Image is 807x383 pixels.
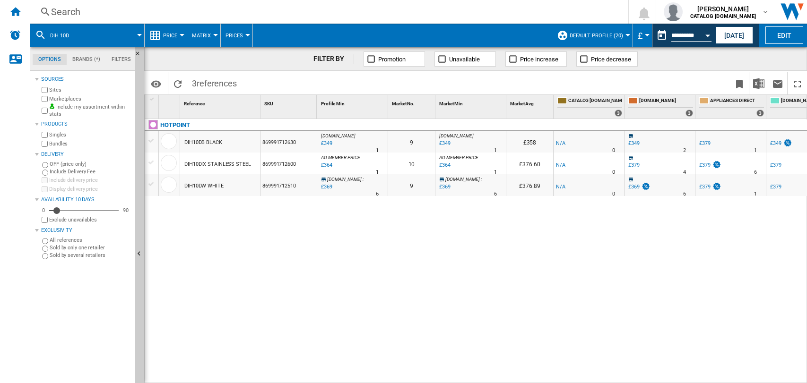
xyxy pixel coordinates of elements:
[556,161,565,170] div: N/A
[192,24,216,47] button: Matrix
[783,139,792,147] img: promotionV3.png
[42,105,48,117] input: Include my assortment within stats
[168,72,187,94] button: Reload
[576,51,638,67] button: Price decrease
[556,182,565,192] div: N/A
[42,246,48,252] input: Sold by only one retailer
[699,162,711,168] div: £379
[320,182,332,192] div: Last updated : Wednesday, 6 August 2025 23:00
[754,146,757,155] div: Delivery Time : 1 day
[570,24,628,47] button: Default profile (20)
[638,24,647,47] button: £
[699,184,711,190] div: £379
[364,51,425,67] button: Promotion
[35,24,139,47] div: DIH 10D
[664,2,683,21] img: profile.jpg
[628,162,640,168] div: £379
[49,86,131,94] label: Sites
[612,168,615,177] div: Delivery Time : 0 day
[392,101,415,106] span: Market No.
[149,24,182,47] div: Price
[698,161,721,170] div: £379
[690,13,756,19] b: CATALOG [DOMAIN_NAME]
[388,174,435,196] div: 9
[50,168,131,175] label: Include Delivery Fee
[262,95,317,110] div: Sort None
[506,174,553,196] div: £376.89
[376,168,379,177] div: Delivery Time : 1 day
[160,119,190,131] div: Click to filter on that brand
[49,95,131,102] label: Marketplaces
[612,189,615,199] div: Delivery Time : 0 day
[42,96,48,102] input: Marketplaces
[438,182,451,192] div: Last updated : Wednesday, 6 August 2025 23:00
[686,110,693,117] div: 3 offers sold by AMAZON.CO.UK
[260,153,317,174] div: 869991712600
[765,26,803,44] button: Edit
[378,56,406,63] span: Promotion
[161,95,180,110] div: Sort None
[319,95,388,110] div: Profile Min Sort None
[49,186,131,193] label: Display delivery price
[321,101,345,106] span: Profile Min
[510,101,534,106] span: Market Avg
[506,153,553,174] div: £376.60
[690,4,756,14] span: [PERSON_NAME]
[768,72,787,94] button: Send this report by email
[42,162,48,168] input: OFF (price only)
[260,174,317,196] div: 869991712510
[42,141,48,147] input: Bundles
[770,140,781,146] div: £349
[49,206,119,215] md-slider: Availability
[42,177,48,183] input: Include delivery price
[320,161,332,170] div: Last updated : Wednesday, 6 August 2025 23:00
[41,227,131,234] div: Exclusivity
[754,189,757,199] div: Delivery Time : 1 day
[50,244,131,251] label: Sold by only one retailer
[163,24,182,47] button: Price
[683,146,686,155] div: Delivery Time : 2 days
[555,95,624,119] div: CATALOG [DOMAIN_NAME] 3 offers sold by CATALOG BEKO.UK
[591,56,631,63] span: Price decrease
[638,31,642,41] span: £
[321,155,360,160] span: AO MEMBER PRICE
[226,33,243,39] span: Prices
[699,26,716,43] button: Open calendar
[184,175,224,197] div: DIH10DW WHITE
[135,47,146,64] button: Hide
[313,54,354,64] div: FILTER BY
[612,146,615,155] div: Delivery Time : 0 day
[40,207,47,214] div: 0
[494,189,497,199] div: Delivery Time : 6 days
[788,72,807,94] button: Maximize
[363,177,364,182] span: :
[652,26,671,45] button: md-calendar
[376,146,379,155] div: Delivery Time : 1 day
[49,140,131,147] label: Bundles
[49,103,131,118] label: Include my assortment within stats
[712,161,721,169] img: promotionV3.png
[627,139,640,148] div: £349
[556,139,565,148] div: N/A
[321,133,356,138] span: [DOMAIN_NAME]
[42,238,48,244] input: All references
[50,161,131,168] label: OFF (price only)
[508,95,553,110] div: Sort None
[390,95,435,110] div: Market No. Sort None
[197,78,237,88] span: references
[712,182,721,190] img: promotionV3.png
[33,54,67,65] md-tab-item: Options
[163,33,177,39] span: Price
[770,184,781,190] div: £379
[769,182,781,192] div: £379
[192,33,211,39] span: Matrix
[226,24,248,47] button: Prices
[715,26,753,44] button: [DATE]
[439,101,463,106] span: Market Min
[568,97,622,105] span: CATALOG [DOMAIN_NAME]
[50,33,69,39] span: DIH 10D
[445,177,480,182] span: [DOMAIN_NAME]
[49,216,131,223] label: Exclude unavailables
[184,132,222,153] div: DIH10DB BLACK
